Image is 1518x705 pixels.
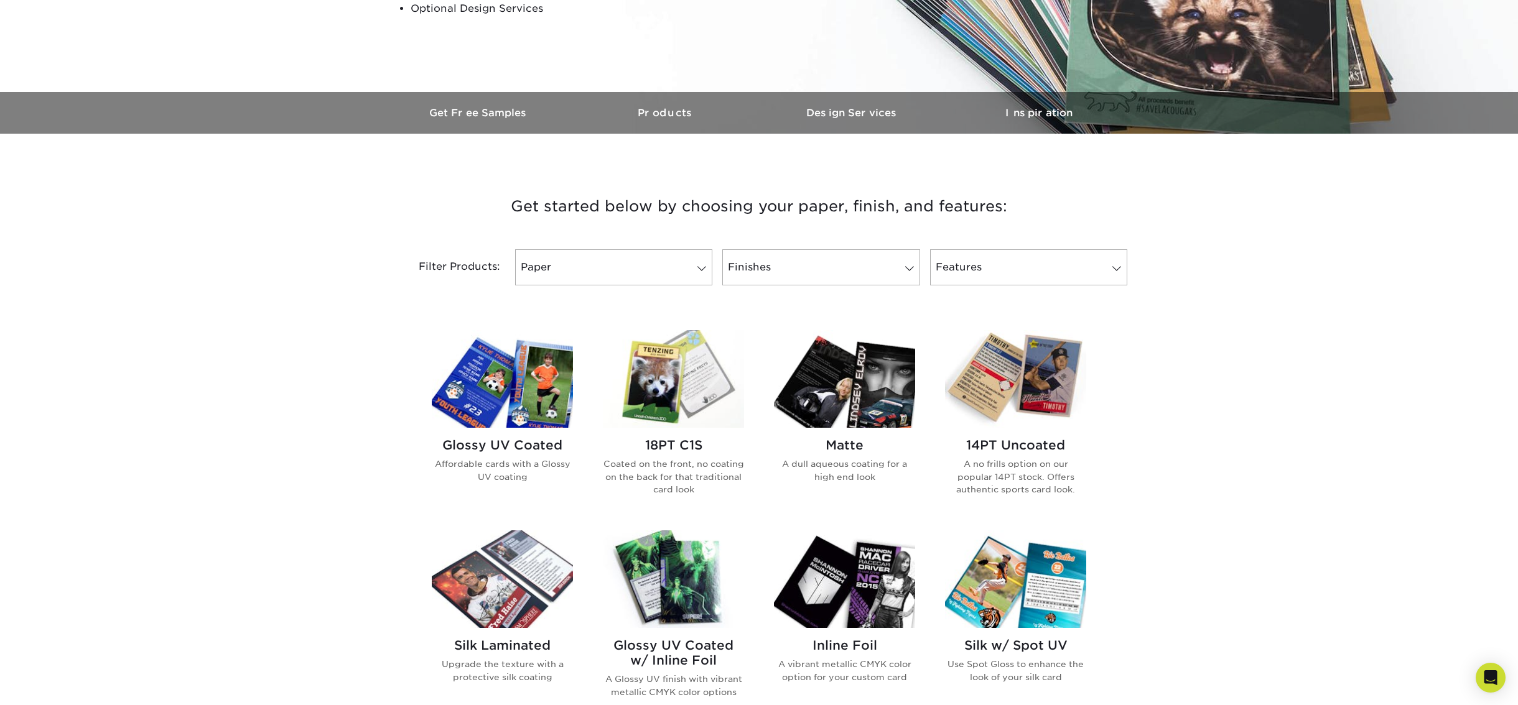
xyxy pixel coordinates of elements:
a: 14PT Uncoated Trading Cards 14PT Uncoated A no frills option on our popular 14PT stock. Offers au... [945,330,1086,515]
a: Features [930,249,1127,285]
div: Open Intercom Messenger [1476,663,1506,693]
h2: Inline Foil [774,638,915,653]
h2: Glossy UV Coated w/ Inline Foil [603,638,744,668]
h3: Get Free Samples [386,107,572,119]
iframe: Google Customer Reviews [3,667,106,701]
img: Silk w/ Spot UV Trading Cards [945,530,1086,628]
h2: Glossy UV Coated [432,438,573,453]
a: Products [572,92,759,134]
p: Use Spot Gloss to enhance the look of your silk card [945,658,1086,683]
h3: Inspiration [946,107,1132,119]
h3: Design Services [759,107,946,119]
a: Finishes [722,249,920,285]
a: Glossy UV Coated Trading Cards Glossy UV Coated Affordable cards with a Glossy UV coating [432,330,573,515]
h2: Matte [774,438,915,453]
img: 14PT Uncoated Trading Cards [945,330,1086,428]
h2: Silk Laminated [432,638,573,653]
div: Filter Products: [386,249,510,285]
h2: 14PT Uncoated [945,438,1086,453]
h3: Products [572,107,759,119]
img: Silk Laminated Trading Cards [432,530,573,628]
p: A dull aqueous coating for a high end look [774,458,915,483]
p: A no frills option on our popular 14PT stock. Offers authentic sports card look. [945,458,1086,495]
p: Upgrade the texture with a protective silk coating [432,658,573,683]
p: A Glossy UV finish with vibrant metallic CMYK color options [603,673,744,698]
h2: 18PT C1S [603,438,744,453]
p: A vibrant metallic CMYK color option for your custom card [774,658,915,683]
a: Paper [515,249,712,285]
img: Glossy UV Coated w/ Inline Foil Trading Cards [603,530,744,628]
img: 18PT C1S Trading Cards [603,330,744,428]
p: Affordable cards with a Glossy UV coating [432,458,573,483]
img: Glossy UV Coated Trading Cards [432,330,573,428]
h3: Get started below by choosing your paper, finish, and features: [395,178,1123,234]
a: Inspiration [946,92,1132,134]
p: Coated on the front, no coating on the back for that traditional card look [603,458,744,495]
a: Design Services [759,92,946,134]
img: Inline Foil Trading Cards [774,530,915,628]
a: 18PT C1S Trading Cards 18PT C1S Coated on the front, no coating on the back for that traditional ... [603,330,744,515]
img: Matte Trading Cards [774,330,915,428]
a: Get Free Samples [386,92,572,134]
h2: Silk w/ Spot UV [945,638,1086,653]
a: Matte Trading Cards Matte A dull aqueous coating for a high end look [774,330,915,515]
